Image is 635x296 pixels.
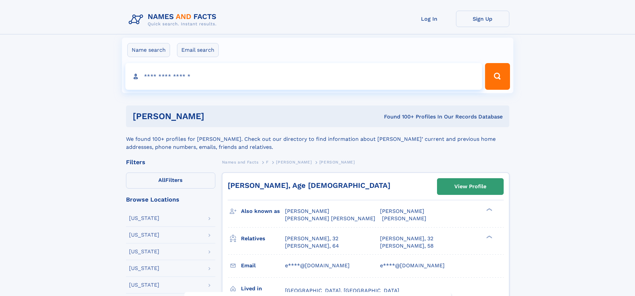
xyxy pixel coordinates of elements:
[129,249,159,254] div: [US_STATE]
[285,208,329,214] span: [PERSON_NAME]
[380,242,434,250] a: [PERSON_NAME], 58
[129,266,159,271] div: [US_STATE]
[380,208,424,214] span: [PERSON_NAME]
[129,216,159,221] div: [US_STATE]
[454,179,486,194] div: View Profile
[266,158,269,166] a: F
[126,173,215,189] label: Filters
[285,287,399,294] span: [GEOGRAPHIC_DATA], [GEOGRAPHIC_DATA]
[228,181,390,190] a: [PERSON_NAME], Age [DEMOGRAPHIC_DATA]
[126,127,509,151] div: We found 100+ profiles for [PERSON_NAME]. Check out our directory to find information about [PERS...
[241,283,285,294] h3: Lived in
[285,242,339,250] a: [PERSON_NAME], 64
[294,113,503,120] div: Found 100+ Profiles In Our Records Database
[127,43,170,57] label: Name search
[485,63,510,90] button: Search Button
[380,235,433,242] a: [PERSON_NAME], 32
[222,158,259,166] a: Names and Facts
[437,179,503,195] a: View Profile
[285,215,375,222] span: [PERSON_NAME] [PERSON_NAME]
[129,232,159,238] div: [US_STATE]
[133,112,294,120] h1: [PERSON_NAME]
[177,43,219,57] label: Email search
[241,260,285,271] h3: Email
[125,63,482,90] input: search input
[403,11,456,27] a: Log In
[456,11,509,27] a: Sign Up
[485,235,493,239] div: ❯
[276,160,312,165] span: [PERSON_NAME]
[276,158,312,166] a: [PERSON_NAME]
[266,160,269,165] span: F
[241,206,285,217] h3: Also known as
[126,11,222,29] img: Logo Names and Facts
[382,215,426,222] span: [PERSON_NAME]
[485,208,493,212] div: ❯
[285,235,338,242] a: [PERSON_NAME], 32
[126,159,215,165] div: Filters
[241,233,285,244] h3: Relatives
[129,282,159,288] div: [US_STATE]
[319,160,355,165] span: [PERSON_NAME]
[158,177,165,183] span: All
[126,197,215,203] div: Browse Locations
